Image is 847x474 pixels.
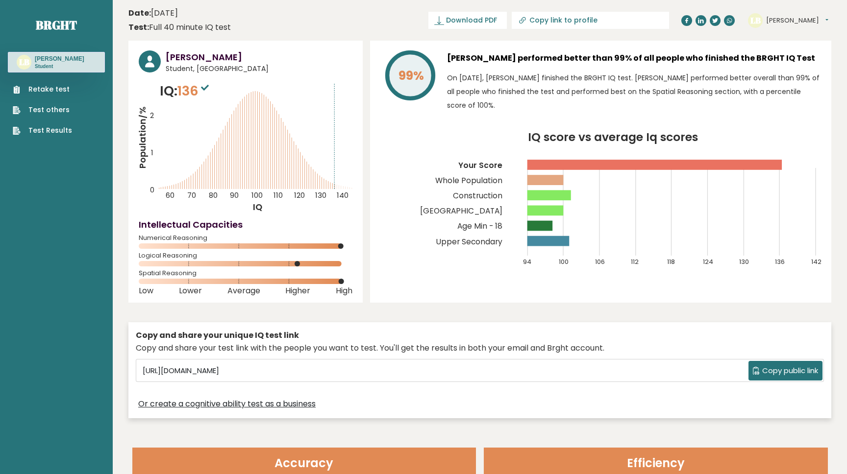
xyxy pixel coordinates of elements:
tspan: 100 [559,257,569,266]
b: Date: [128,7,151,19]
span: Copy public link [762,365,818,377]
span: Student, [GEOGRAPHIC_DATA] [166,64,352,74]
tspan: 130 [739,257,749,266]
a: Brght [36,17,77,33]
text: LB [750,14,761,25]
tspan: IQ score vs average Iq scores [528,129,698,145]
button: [PERSON_NAME] [766,16,828,25]
a: Download PDF [428,12,507,29]
tspan: 1 [151,147,153,158]
time: [DATE] [128,7,178,19]
p: IQ: [160,81,211,101]
tspan: 60 [166,190,174,200]
span: Download PDF [446,15,497,25]
tspan: 118 [667,257,675,266]
tspan: Construction [453,190,502,201]
h3: [PERSON_NAME] [35,55,84,63]
span: High [336,289,352,293]
span: Numerical Reasoning [139,236,352,240]
tspan: 94 [523,257,531,266]
tspan: 80 [209,190,218,200]
span: 136 [177,82,211,100]
b: Test: [128,22,149,33]
tspan: Population/% [136,106,149,168]
span: Spatial Reasoning [139,271,352,275]
tspan: 130 [315,190,326,200]
p: On [DATE], [PERSON_NAME] finished the BRGHT IQ test. [PERSON_NAME] performed better overall than ... [447,71,821,112]
tspan: 100 [251,190,263,200]
tspan: 136 [775,257,785,266]
tspan: 106 [595,257,605,266]
span: Logical Reasoning [139,254,352,258]
tspan: 90 [230,190,239,200]
button: Copy public link [748,361,822,380]
tspan: Upper Secondary [436,237,502,247]
text: LB [19,56,29,68]
tspan: 142 [811,257,822,266]
tspan: Age Min - 18 [457,221,502,231]
tspan: Your Score [458,160,502,170]
span: Average [227,289,260,293]
tspan: 112 [631,257,639,266]
tspan: IQ [253,201,262,213]
span: Low [139,289,153,293]
tspan: 99% [399,67,424,84]
tspan: 2 [150,110,154,120]
h3: [PERSON_NAME] performed better than 99% of all people who finished the BRGHT IQ Test [447,50,821,66]
a: Test others [13,105,72,115]
tspan: 140 [337,190,349,200]
tspan: 110 [274,190,283,200]
div: Copy and share your test link with the people you want to test. You'll get the results in both yo... [136,342,824,354]
span: Lower [179,289,202,293]
tspan: 124 [703,257,713,266]
tspan: [GEOGRAPHIC_DATA] [420,206,502,216]
tspan: 0 [150,185,154,195]
h3: [PERSON_NAME] [166,50,352,64]
a: Or create a cognitive ability test as a business [138,398,316,410]
tspan: 120 [294,190,305,200]
tspan: Whole Population [435,175,502,186]
div: Copy and share your unique IQ test link [136,330,824,341]
a: Test Results [13,125,72,136]
p: Student [35,63,84,70]
div: Full 40 minute IQ test [128,22,231,33]
h4: Intellectual Capacities [139,218,352,231]
span: Higher [285,289,310,293]
a: Retake test [13,84,72,95]
tspan: 70 [187,190,196,200]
